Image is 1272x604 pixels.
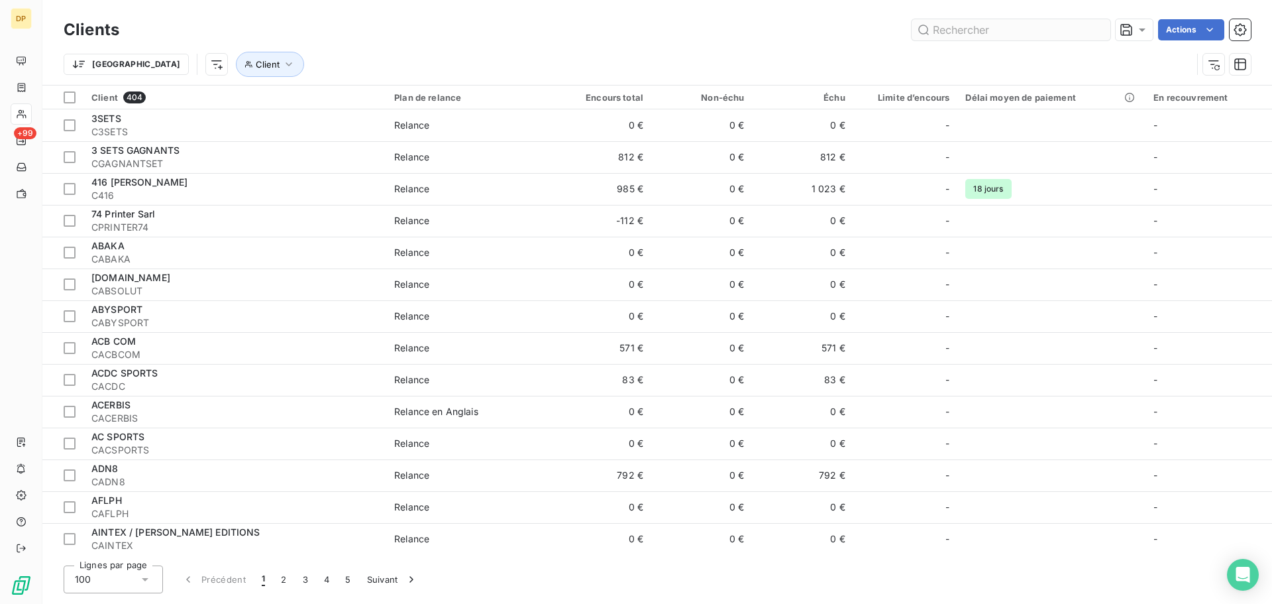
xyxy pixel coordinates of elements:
[752,173,853,205] td: 1 023 €
[651,491,752,523] td: 0 €
[394,246,429,259] div: Relance
[91,145,180,156] span: 3 SETS GAGNANTS
[91,539,378,552] span: CAINTEX
[91,157,378,170] span: CGAGNANTSET
[752,269,853,300] td: 0 €
[256,59,280,70] span: Client
[91,176,188,188] span: 416 [PERSON_NAME]
[359,566,426,593] button: Suivant
[551,237,651,269] td: 0 €
[945,278,949,291] span: -
[651,141,752,173] td: 0 €
[651,332,752,364] td: 0 €
[295,566,316,593] button: 3
[394,119,429,132] div: Relance
[91,507,378,520] span: CAFLPH
[91,284,378,298] span: CABSOLUT
[1153,342,1157,353] span: -
[64,18,119,42] h3: Clients
[91,240,125,251] span: ABAKA
[91,253,378,266] span: CABAKA
[551,459,651,491] td: 792 €
[394,151,429,164] div: Relance
[1153,247,1157,258] span: -
[14,127,36,139] span: +99
[273,566,294,593] button: 2
[912,19,1110,40] input: Rechercher
[651,237,752,269] td: 0 €
[91,463,119,474] span: ADN8
[651,364,752,396] td: 0 €
[394,182,429,196] div: Relance
[551,332,651,364] td: 571 €
[394,214,429,227] div: Relance
[1153,438,1157,449] span: -
[91,208,155,219] span: 74 Printer Sarl
[91,304,142,315] span: ABYSPORT
[752,205,853,237] td: 0 €
[551,491,651,523] td: 0 €
[651,459,752,491] td: 0 €
[1153,278,1157,290] span: -
[337,566,358,593] button: 5
[11,8,32,29] div: DP
[1153,310,1157,322] span: -
[91,412,378,425] span: CACERBIS
[752,491,853,523] td: 0 €
[551,300,651,332] td: 0 €
[752,364,853,396] td: 83 €
[1153,92,1264,103] div: En recouvrement
[651,396,752,428] td: 0 €
[945,246,949,259] span: -
[551,523,651,555] td: 0 €
[91,399,131,410] span: ACERBIS
[91,475,378,489] span: CADN8
[91,348,378,361] span: CACBCOM
[394,310,429,323] div: Relance
[394,92,543,103] div: Plan de relance
[945,469,949,482] span: -
[91,221,378,234] span: CPRINTER74
[91,380,378,393] span: CACDC
[123,91,146,103] span: 404
[752,332,853,364] td: 571 €
[394,501,429,514] div: Relance
[752,300,853,332] td: 0 €
[394,405,478,418] div: Relance en Anglais
[551,269,651,300] td: 0 €
[394,341,429,355] div: Relance
[651,523,752,555] td: 0 €
[752,141,853,173] td: 812 €
[1153,151,1157,162] span: -
[1158,19,1224,40] button: Actions
[651,428,752,459] td: 0 €
[236,52,304,77] button: Client
[651,173,752,205] td: 0 €
[1153,119,1157,131] span: -
[1153,374,1157,385] span: -
[91,495,122,506] span: AFLPH
[752,109,853,141] td: 0 €
[394,278,429,291] div: Relance
[64,54,189,75] button: [GEOGRAPHIC_DATA]
[1153,215,1157,226] span: -
[316,566,337,593] button: 4
[945,214,949,227] span: -
[945,437,949,450] span: -
[1227,559,1259,591] div: Open Intercom Messenger
[752,459,853,491] td: 792 €
[551,109,651,141] td: 0 €
[91,431,144,442] span: AC SPORTS
[91,92,118,103] span: Client
[91,526,260,538] span: AINTEX / [PERSON_NAME] EDITIONS
[394,469,429,482] div: Relance
[945,119,949,132] span: -
[551,141,651,173] td: 812 €
[1153,533,1157,544] span: -
[945,532,949,546] span: -
[945,405,949,418] span: -
[861,92,950,103] div: Limite d’encours
[91,335,136,347] span: ACB COM
[945,501,949,514] span: -
[551,428,651,459] td: 0 €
